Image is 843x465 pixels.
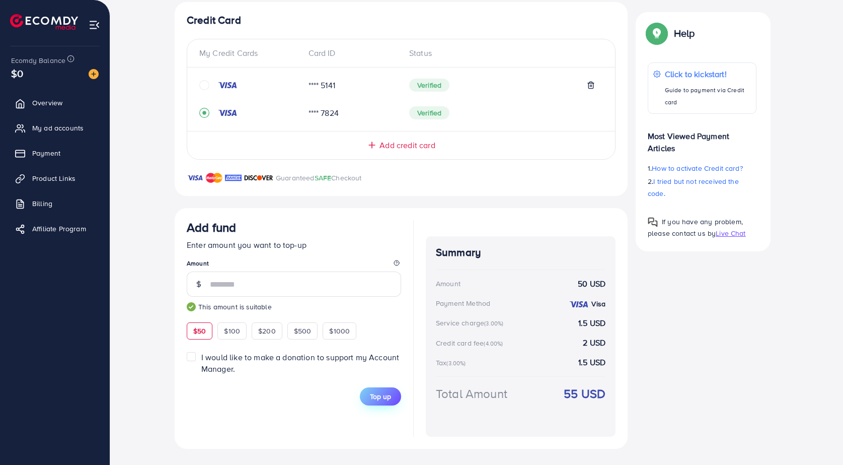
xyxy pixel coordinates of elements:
[244,172,273,184] img: brand
[10,14,78,30] img: logo
[674,27,695,39] p: Help
[578,317,605,329] strong: 1.5 USD
[436,338,506,348] div: Credit card fee
[436,318,506,328] div: Service charge
[648,217,658,227] img: Popup guide
[199,80,209,90] svg: circle
[187,259,401,272] legend: Amount
[187,172,203,184] img: brand
[652,163,742,173] span: How to activate Credit card?
[8,93,102,113] a: Overview
[569,300,589,308] img: credit
[89,19,100,31] img: menu
[32,98,62,108] span: Overview
[32,123,84,133] span: My ad accounts
[401,47,603,59] div: Status
[11,66,23,81] span: $0
[187,14,616,27] h4: Credit Card
[187,302,401,312] small: This amount is suitable
[436,385,507,403] div: Total Amount
[360,387,401,406] button: Top up
[32,198,52,209] span: Billing
[409,106,449,119] span: Verified
[32,173,75,183] span: Product Links
[32,148,60,158] span: Payment
[716,228,745,238] span: Live Chat
[206,172,222,184] img: brand
[370,391,391,402] span: Top up
[800,420,835,457] iframe: Chat
[665,68,751,80] p: Click to kickstart!
[32,224,86,234] span: Affiliate Program
[225,172,242,184] img: brand
[8,168,102,188] a: Product Links
[648,24,666,42] img: Popup guide
[11,55,65,65] span: Ecomdy Balance
[578,278,605,290] strong: 50 USD
[199,47,300,59] div: My Credit Cards
[379,140,435,151] span: Add credit card
[89,69,99,79] img: image
[564,385,605,403] strong: 55 USD
[187,220,236,235] h3: Add fund
[591,299,605,309] strong: Visa
[8,219,102,239] a: Affiliate Program
[648,162,756,174] p: 1.
[300,47,402,59] div: Card ID
[484,319,503,327] small: (3.00%)
[8,143,102,163] a: Payment
[217,81,238,89] img: credit
[648,175,756,200] p: 2.
[436,279,461,289] div: Amount
[201,352,399,374] span: I would like to make a donation to support my Account Manager.
[446,359,466,367] small: (3.00%)
[583,337,605,349] strong: 2 USD
[648,217,743,238] span: If you have any problem, please contact us by
[187,239,401,251] p: Enter amount you want to top-up
[484,340,503,348] small: (4.00%)
[436,358,469,368] div: Tax
[436,298,490,308] div: Payment Method
[409,79,449,92] span: Verified
[224,326,240,336] span: $100
[8,118,102,138] a: My ad accounts
[648,122,756,154] p: Most Viewed Payment Articles
[187,302,196,311] img: guide
[578,357,605,368] strong: 1.5 USD
[436,246,605,259] h4: Summary
[665,84,751,108] p: Guide to payment via Credit card
[315,173,332,183] span: SAFE
[258,326,276,336] span: $200
[276,172,362,184] p: Guaranteed Checkout
[199,108,209,118] svg: record circle
[8,193,102,214] a: Billing
[193,326,206,336] span: $50
[217,109,238,117] img: credit
[648,176,739,198] span: I tried but not received the code.
[329,326,350,336] span: $1000
[294,326,312,336] span: $500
